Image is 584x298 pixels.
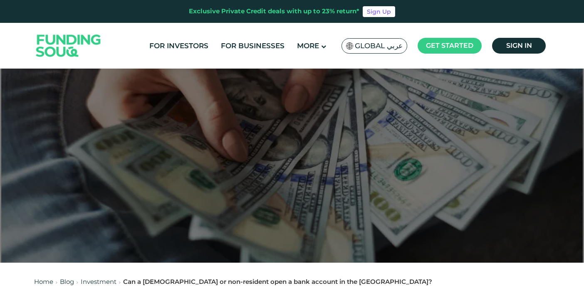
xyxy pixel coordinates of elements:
a: Home [34,278,53,286]
a: Sign Up [363,6,395,17]
span: Sign in [506,42,532,49]
span: Global عربي [355,41,403,51]
span: More [297,42,319,50]
div: Can a [DEMOGRAPHIC_DATA] or non-resident open a bank account in the [GEOGRAPHIC_DATA]? [123,277,432,287]
a: Blog [60,278,74,286]
div: Exclusive Private Credit deals with up to 23% return* [189,7,359,16]
a: For Investors [147,39,210,53]
img: Logo [28,25,109,67]
a: For Businesses [219,39,287,53]
a: Investment [81,278,116,286]
img: SA Flag [346,42,354,49]
a: Sign in [492,38,546,54]
span: Get started [426,42,473,49]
